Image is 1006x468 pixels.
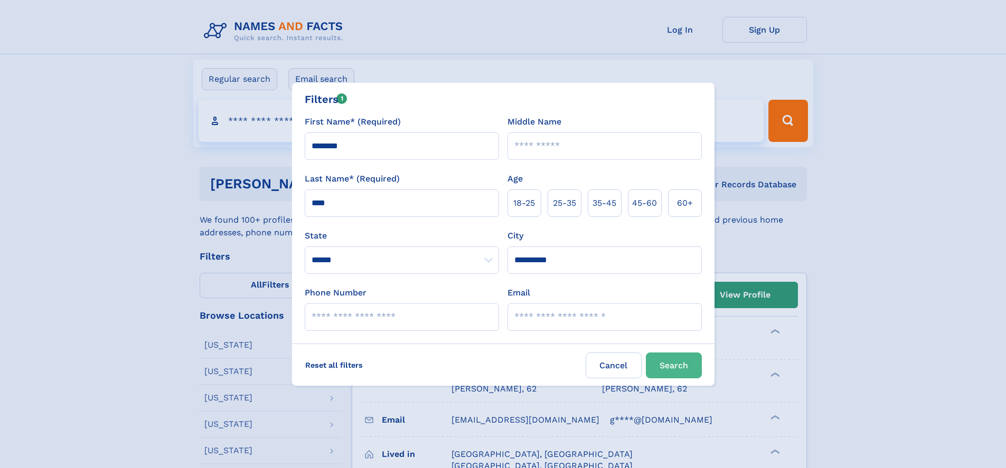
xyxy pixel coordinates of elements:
label: Reset all filters [298,352,370,378]
label: Age [507,173,523,185]
label: City [507,230,523,242]
label: First Name* (Required) [305,116,401,128]
span: 35‑45 [593,197,616,209]
label: State [305,230,499,242]
span: 45‑60 [632,197,657,209]
button: Search [646,352,702,378]
label: Email [507,286,530,299]
span: 60+ [677,197,693,209]
label: Phone Number [305,286,366,299]
label: Last Name* (Required) [305,173,400,185]
span: 25‑35 [553,197,576,209]
div: Filters [305,91,347,107]
label: Cancel [586,352,642,378]
span: 18‑25 [513,197,535,209]
label: Middle Name [507,116,561,128]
